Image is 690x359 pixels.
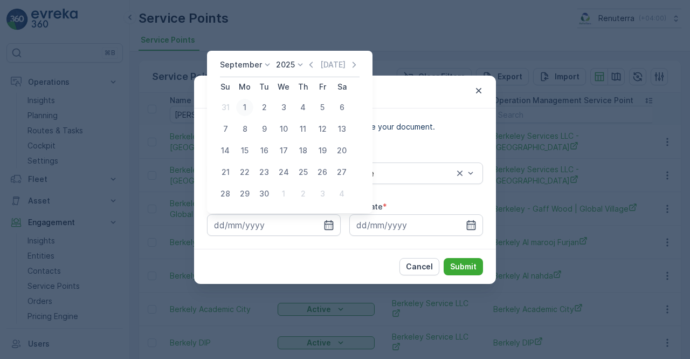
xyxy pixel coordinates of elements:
[444,258,483,275] button: Submit
[314,120,331,138] div: 12
[294,120,312,138] div: 11
[349,214,483,236] input: dd/mm/yyyy
[236,99,253,116] div: 1
[256,164,273,181] div: 23
[314,185,331,202] div: 3
[216,77,235,97] th: Sunday
[314,164,331,181] div: 26
[275,185,292,202] div: 1
[294,99,312,116] div: 4
[256,99,273,116] div: 2
[333,120,350,138] div: 13
[256,142,273,159] div: 16
[217,120,234,138] div: 7
[399,258,439,275] button: Cancel
[217,99,234,116] div: 31
[236,120,253,138] div: 8
[450,261,477,272] p: Submit
[294,185,312,202] div: 2
[254,77,274,97] th: Tuesday
[217,142,234,159] div: 14
[275,120,292,138] div: 10
[333,99,350,116] div: 6
[276,59,295,70] p: 2025
[320,59,346,70] p: [DATE]
[406,261,433,272] p: Cancel
[275,99,292,116] div: 3
[332,77,351,97] th: Saturday
[274,77,293,97] th: Wednesday
[293,77,313,97] th: Thursday
[220,59,262,70] p: September
[236,142,253,159] div: 15
[294,142,312,159] div: 18
[314,99,331,116] div: 5
[207,214,341,236] input: dd/mm/yyyy
[256,120,273,138] div: 9
[236,164,253,181] div: 22
[256,185,273,202] div: 30
[217,164,234,181] div: 21
[333,142,350,159] div: 20
[275,142,292,159] div: 17
[313,77,332,97] th: Friday
[333,185,350,202] div: 4
[333,164,350,181] div: 27
[314,142,331,159] div: 19
[235,77,254,97] th: Monday
[236,185,253,202] div: 29
[275,164,292,181] div: 24
[217,185,234,202] div: 28
[294,164,312,181] div: 25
